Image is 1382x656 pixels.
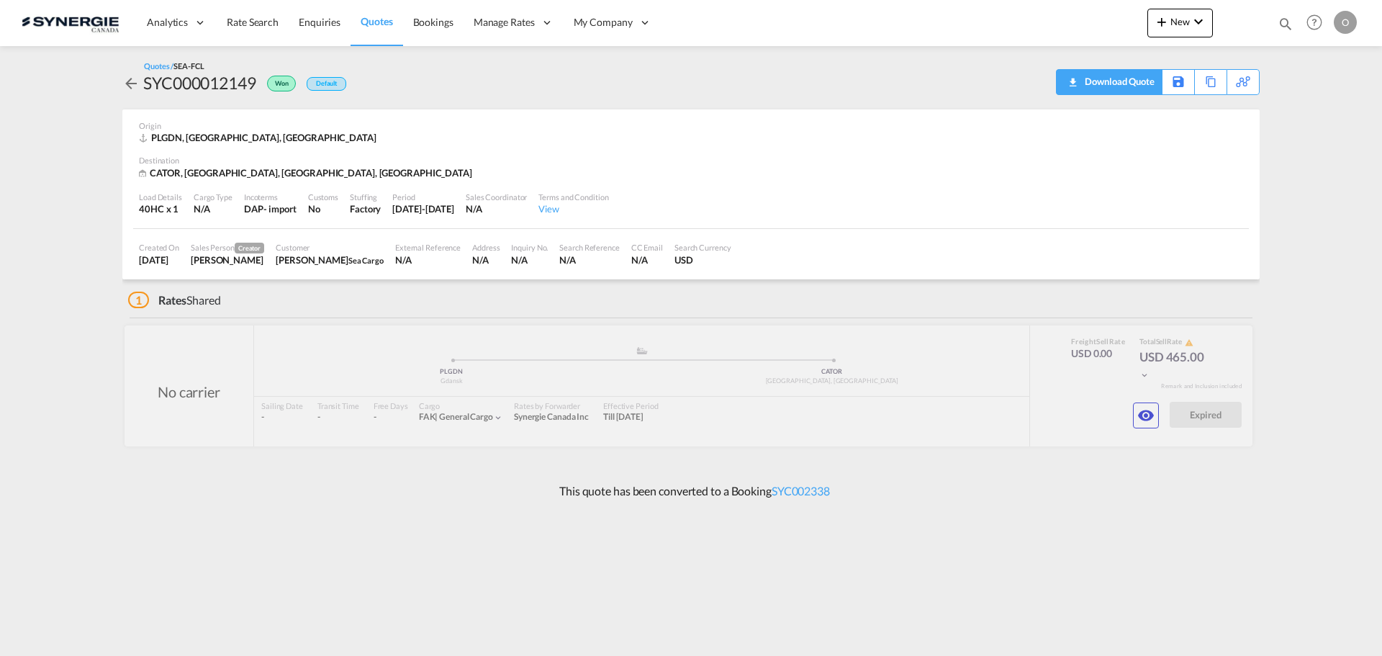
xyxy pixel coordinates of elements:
[395,242,461,253] div: External Reference
[511,242,548,253] div: Inquiry No.
[538,202,608,215] div: View
[392,192,454,202] div: Period
[139,120,1243,131] div: Origin
[139,131,380,144] div: PLGDN, Gdansk, Asia Pacific
[674,242,731,253] div: Search Currency
[574,15,633,30] span: My Company
[144,60,204,71] div: Quotes /SEA-FCL
[227,16,279,28] span: Rate Search
[158,293,187,307] span: Rates
[139,155,1243,166] div: Destination
[1133,403,1159,428] button: icon-eye
[194,192,232,202] div: Cargo Type
[1081,70,1155,93] div: Download Quote
[1334,11,1357,34] div: O
[472,253,500,266] div: N/A
[474,15,535,30] span: Manage Rates
[143,71,256,94] div: SYC000012149
[128,292,221,308] div: Shared
[256,71,299,94] div: Won
[466,192,527,202] div: Sales Coordinator
[244,192,297,202] div: Incoterms
[139,242,179,253] div: Created On
[308,192,338,202] div: Customs
[1153,16,1207,27] span: New
[1190,13,1207,30] md-icon: icon-chevron-down
[348,256,384,265] span: Sea Cargo
[472,242,500,253] div: Address
[1137,407,1155,424] md-icon: icon-eye
[151,132,376,143] span: PLGDN, [GEOGRAPHIC_DATA], [GEOGRAPHIC_DATA]
[466,202,527,215] div: N/A
[413,16,453,28] span: Bookings
[538,192,608,202] div: Terms and Condition
[139,202,182,215] div: 40HC x 1
[139,166,476,180] div: CATOR, Toronto, ON, Americas
[308,202,338,215] div: No
[559,253,619,266] div: N/A
[350,202,381,215] div: Factory Stuffing
[122,71,143,94] div: icon-arrow-left
[1162,70,1194,94] div: Save As Template
[674,253,731,266] div: USD
[395,253,461,266] div: N/A
[392,202,454,215] div: 6 Jul 2025
[139,253,179,266] div: 6 Jun 2025
[1278,16,1293,37] div: icon-magnify
[263,202,297,215] div: - import
[559,242,619,253] div: Search Reference
[22,6,119,39] img: 1f56c880d42311ef80fc7dca854c8e59.png
[275,79,292,93] span: Won
[128,292,149,308] span: 1
[1302,10,1327,35] span: Help
[307,77,346,91] div: Default
[235,243,264,253] span: Creator
[191,253,264,266] div: Rosa Ho
[772,484,830,498] a: SYC002338
[1147,9,1213,37] button: icon-plus 400-fgNewicon-chevron-down
[361,15,392,27] span: Quotes
[299,16,340,28] span: Enquiries
[350,192,381,202] div: Stuffing
[631,242,663,253] div: CC Email
[1153,13,1170,30] md-icon: icon-plus 400-fg
[1278,16,1293,32] md-icon: icon-magnify
[1064,72,1081,83] md-icon: icon-download
[244,202,263,215] div: DAP
[147,15,188,30] span: Analytics
[511,253,548,266] div: N/A
[173,61,204,71] span: SEA-FCL
[194,202,232,215] div: N/A
[1064,70,1155,93] div: Download Quote
[1064,70,1155,93] div: Quote PDF is not available at this time
[276,242,384,253] div: Customer
[552,483,830,499] p: This quote has been converted to a Booking
[1302,10,1334,36] div: Help
[191,242,264,253] div: Sales Person
[631,253,663,266] div: N/A
[276,253,384,266] div: Arkadiusz Janiak
[122,75,140,92] md-icon: icon-arrow-left
[139,192,182,202] div: Load Details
